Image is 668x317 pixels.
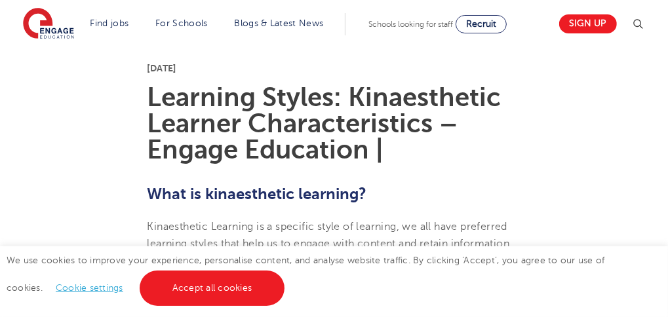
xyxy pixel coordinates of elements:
h1: Learning Styles: Kinaesthetic Learner Characteristics – Engage Education | [147,84,521,163]
a: Cookie settings [56,283,123,293]
a: For Schools [155,18,207,28]
span: Kinaesthetic Learning is a specific style of learning, we all have preferred learning styles that... [147,221,513,284]
img: Engage Education [23,8,74,41]
a: Recruit [456,15,507,33]
p: [DATE] [147,64,521,73]
a: Find jobs [90,18,129,28]
span: Schools looking for staff [368,20,453,29]
a: Blogs & Latest News [235,18,324,28]
h2: What is kinaesthetic learning? [147,183,521,205]
a: Sign up [559,14,617,33]
span: Recruit [466,19,496,29]
span: We use cookies to improve your experience, personalise content, and analyse website traffic. By c... [7,255,605,293]
a: Accept all cookies [140,270,285,306]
